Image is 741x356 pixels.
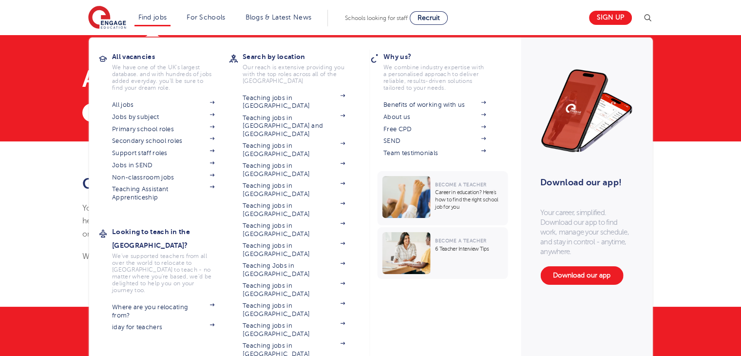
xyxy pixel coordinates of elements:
a: Teaching Assistant Apprenticeship [112,185,214,201]
a: Non-classroom jobs [112,174,214,181]
a: Teaching jobs in [GEOGRAPHIC_DATA] [243,182,345,198]
a: Download our app [540,266,623,285]
a: SEND [383,137,486,145]
a: Sign up [589,11,632,25]
img: Engage Education [88,6,126,30]
h3: Looking to teach in the [GEOGRAPHIC_DATA]? [112,225,229,252]
a: Become a TeacherCareer in education? Here’s how to find the right school job for you [377,171,510,225]
a: Teaching jobs in [GEOGRAPHIC_DATA] [243,322,345,338]
span: Recruit [418,14,440,21]
a: Teaching jobs in [GEOGRAPHIC_DATA] [243,162,345,178]
a: Teaching jobs in [GEOGRAPHIC_DATA] [243,142,345,158]
h3: All vacancies [112,50,229,63]
p: We have one of the UK's largest database. and with hundreds of jobs added everyday. you'll be sur... [112,64,214,91]
a: Support staff roles [112,149,214,157]
p: Career in education? Here’s how to find the right school job for you [435,189,503,211]
h3: Search by location [243,50,360,63]
a: For Schools [187,14,225,21]
h3: Download our app! [540,172,628,193]
a: Recruit [410,11,448,25]
a: Blogs & Latest News [246,14,312,21]
span: Schools looking for staff [345,15,408,21]
a: Primary school roles [112,125,214,133]
p: We look forward to working with you! [82,250,462,263]
a: Find jobs [138,14,167,21]
a: Search by locationOur reach is extensive providing you with the top roles across all of the [GEOG... [243,50,360,84]
p: We've supported teachers from all over the world to relocate to [GEOGRAPHIC_DATA] to teach - no m... [112,253,214,294]
a: Where are you relocating from? [112,303,214,319]
p: Your application has been submitted and our team will get right to work matching you to this role... [82,202,462,240]
a: Benefits of working with us [383,101,486,109]
h2: Great news! [82,176,462,192]
a: Teaching jobs in [GEOGRAPHIC_DATA] [243,222,345,238]
p: We combine industry expertise with a personalised approach to deliver reliable, results-driven so... [383,64,486,91]
a: Teaching jobs in [GEOGRAPHIC_DATA] [243,202,345,218]
a: Back [82,103,123,122]
a: Teaching Jobs in [GEOGRAPHIC_DATA] [243,262,345,278]
a: Become a Teacher6 Teacher Interview Tips [377,227,510,279]
a: Jobs in SEND [112,161,214,169]
a: Teaching jobs in [GEOGRAPHIC_DATA] [243,94,345,110]
a: Team testimonials [383,149,486,157]
a: Free CPD [383,125,486,133]
a: Teaching jobs in [GEOGRAPHIC_DATA] [243,302,345,318]
a: Looking to teach in the [GEOGRAPHIC_DATA]?We've supported teachers from all over the world to rel... [112,225,229,294]
p: Your career, simplified. Download our app to find work, manage your schedule, and stay in control... [540,208,633,257]
a: Teaching jobs in [GEOGRAPHIC_DATA] and [GEOGRAPHIC_DATA] [243,114,345,138]
a: Secondary school roles [112,137,214,145]
a: Teaching jobs in [GEOGRAPHIC_DATA] [243,282,345,298]
a: iday for teachers [112,323,214,331]
p: 6 Teacher Interview Tips [435,245,503,253]
h3: Why us? [383,50,500,63]
a: All jobs [112,101,214,109]
span: Become a Teacher [435,182,486,187]
span: Become a Teacher [435,238,486,243]
a: About us [383,113,486,121]
h1: Application Confirmation [82,67,659,91]
a: Jobs by subject [112,113,214,121]
a: All vacanciesWe have one of the UK's largest database. and with hundreds of jobs added everyday. ... [112,50,229,91]
a: Teaching jobs in [GEOGRAPHIC_DATA] [243,242,345,258]
p: Our reach is extensive providing you with the top roles across all of the [GEOGRAPHIC_DATA] [243,64,345,84]
a: Why us?We combine industry expertise with a personalised approach to deliver reliable, results-dr... [383,50,500,91]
